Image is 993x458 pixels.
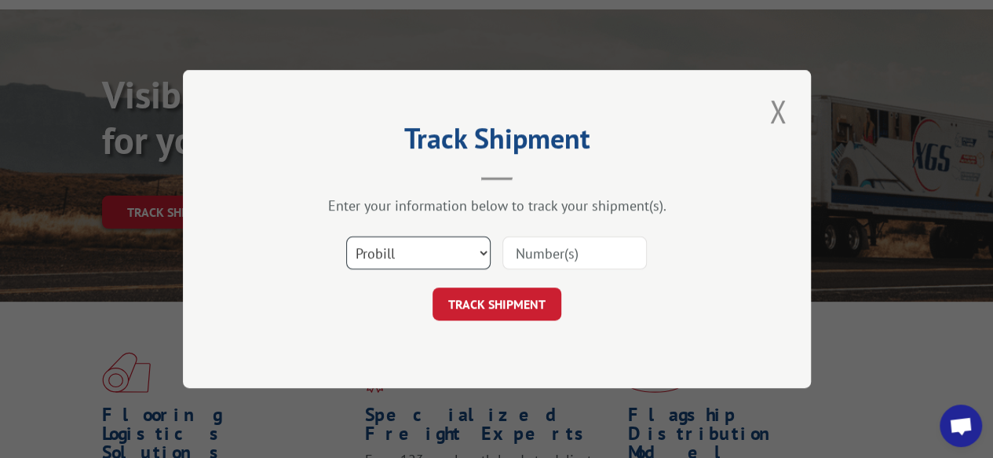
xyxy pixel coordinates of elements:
[940,405,982,447] a: Open chat
[765,90,791,133] button: Close modal
[261,127,732,157] h2: Track Shipment
[261,196,732,214] div: Enter your information below to track your shipment(s).
[502,236,647,269] input: Number(s)
[433,288,561,321] button: TRACK SHIPMENT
